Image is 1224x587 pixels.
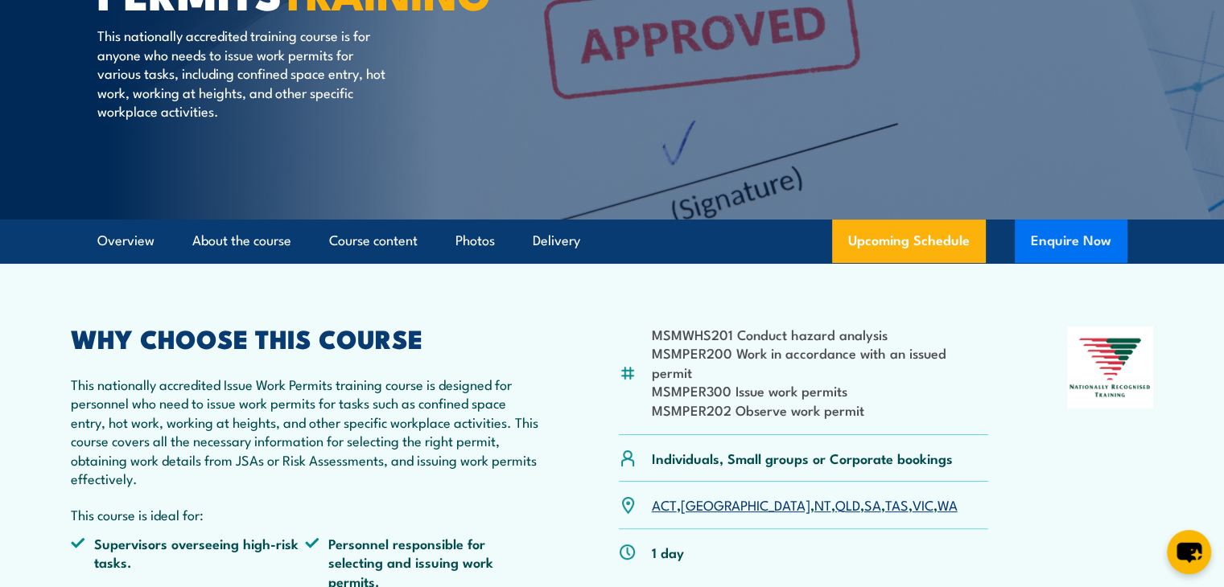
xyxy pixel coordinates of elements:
[938,495,958,514] a: WA
[652,343,989,381] li: MSMPER200 Work in accordance with an issued permit
[1067,326,1154,408] img: Nationally Recognised Training logo.
[192,220,291,262] a: About the course
[681,495,810,514] a: [GEOGRAPHIC_DATA]
[97,220,155,262] a: Overview
[652,495,677,514] a: ACT
[71,505,541,523] p: This course is ideal for:
[71,375,541,487] p: This nationally accredited Issue Work Permits training course is designed for personnel who need ...
[913,495,933,514] a: VIC
[864,495,881,514] a: SA
[652,449,953,467] p: Individuals, Small groups or Corporate bookings
[652,543,684,561] p: 1 day
[814,495,831,514] a: NT
[533,220,580,262] a: Delivery
[832,220,986,263] a: Upcoming Schedule
[1015,220,1127,263] button: Enquire Now
[1167,530,1211,574] button: chat-button
[71,326,541,349] h2: WHY CHOOSE THIS COURSE
[885,495,909,514] a: TAS
[455,220,495,262] a: Photos
[652,495,958,514] p: , , , , , , ,
[329,220,418,262] a: Course content
[652,400,989,419] li: MSMPER202 Observe work permit
[97,26,391,120] p: This nationally accredited training course is for anyone who needs to issue work permits for vari...
[835,495,860,514] a: QLD
[652,381,989,400] li: MSMPER300 Issue work permits
[652,325,989,343] li: MSMWHS201 Conduct hazard analysis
